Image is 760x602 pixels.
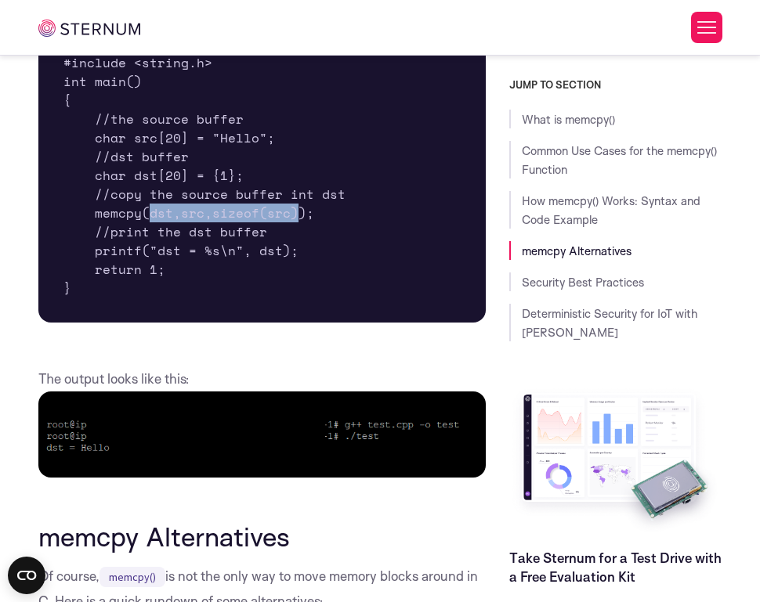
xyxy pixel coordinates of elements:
[522,275,644,290] a: Security Best Practices
[38,9,487,323] pre: #include <stdio.h> #include <string.h> int main() { //the source buffer char src[20] = "Hello"; /...
[509,385,722,536] img: Take Sternum for a Test Drive with a Free Evaluation Kit
[691,12,722,43] button: Toggle Menu
[8,557,45,594] button: Open CMP widget
[522,112,615,127] a: What is memcpy()
[522,306,697,340] a: Deterministic Security for IoT with [PERSON_NAME]
[38,391,487,478] img: memcpy-output-example
[38,20,141,37] img: sternum iot
[522,243,632,258] a: memcpy Alternatives
[38,366,487,478] p: The output looks like this:
[522,143,717,177] a: Common Use Cases for the memcpy() Function
[509,78,722,91] h3: JUMP TO SECTION
[522,193,700,227] a: How memcpy() Works: Syntax and Code Example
